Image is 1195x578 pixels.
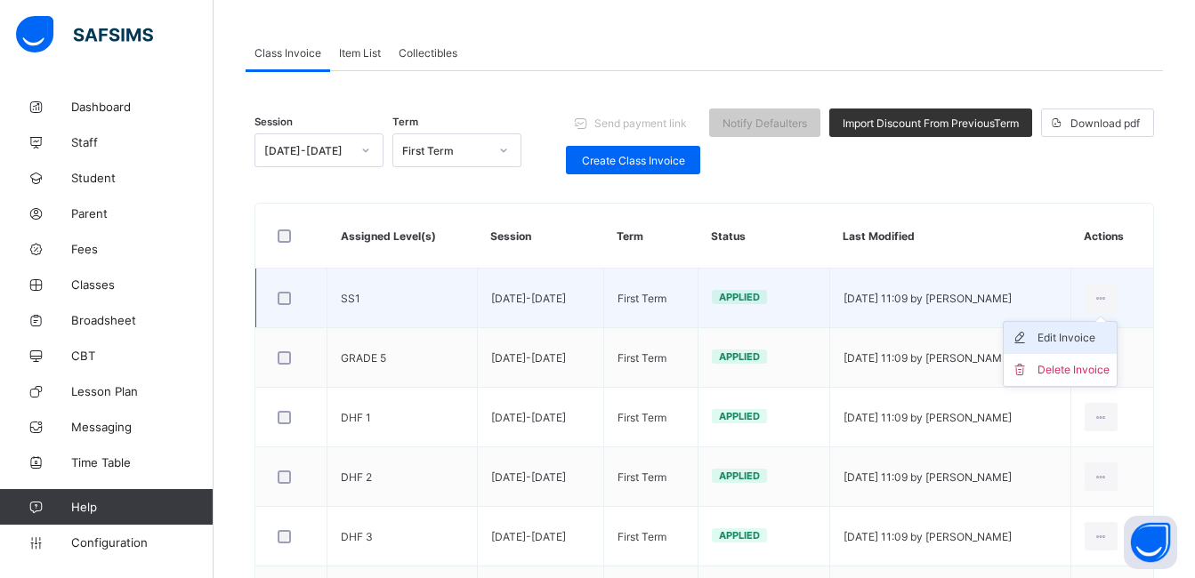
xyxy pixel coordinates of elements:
[71,349,214,363] span: CBT
[71,100,214,114] span: Dashboard
[723,116,807,130] span: Notify Defaulters
[327,388,478,447] td: DHF 1
[71,277,214,292] span: Classes
[392,116,418,128] span: Term
[327,204,478,269] th: Assigned Level(s)
[719,470,760,482] span: Applied
[829,447,1070,507] td: [DATE] 11:09 by [PERSON_NAME]
[1038,329,1110,347] div: Edit Invoice
[603,507,698,566] td: First Term
[1124,516,1177,569] button: Open asap
[71,206,214,221] span: Parent
[477,269,603,328] td: [DATE]-[DATE]
[829,328,1070,388] td: [DATE] 11:09 by [PERSON_NAME]
[829,269,1070,328] td: [DATE] 11:09 by [PERSON_NAME]
[71,313,214,327] span: Broadsheet
[327,447,478,507] td: DHF 2
[71,171,214,185] span: Student
[327,507,478,566] td: DHF 3
[603,447,698,507] td: First Term
[71,455,214,470] span: Time Table
[71,242,214,256] span: Fees
[1070,204,1153,269] th: Actions
[719,410,760,422] span: Applied
[719,350,760,363] span: Applied
[1070,116,1140,130] span: Download pdf
[477,328,603,388] td: [DATE]-[DATE]
[327,269,478,328] td: SS1
[71,384,214,398] span: Lesson Plan
[477,507,603,566] td: [DATE]-[DATE]
[254,46,321,60] span: Class Invoice
[327,328,478,388] td: GRADE 5
[1038,361,1110,379] div: Delete Invoice
[71,135,214,149] span: Staff
[16,16,153,53] img: safsims
[264,144,351,157] div: [DATE]-[DATE]
[402,144,488,157] div: First Term
[843,116,1019,130] span: Import Discount From Previous Term
[254,116,293,128] span: Session
[603,388,698,447] td: First Term
[477,204,603,269] th: Session
[603,269,698,328] td: First Term
[399,46,457,60] span: Collectibles
[829,388,1070,447] td: [DATE] 11:09 by [PERSON_NAME]
[71,420,214,434] span: Messaging
[477,388,603,447] td: [DATE]-[DATE]
[603,328,698,388] td: First Term
[698,204,829,269] th: Status
[594,116,687,130] span: Send payment link
[339,46,381,60] span: Item List
[829,507,1070,566] td: [DATE] 11:09 by [PERSON_NAME]
[829,204,1070,269] th: Last Modified
[719,529,760,542] span: Applied
[603,204,698,269] th: Term
[579,154,687,167] span: Create Class Invoice
[71,500,213,514] span: Help
[477,447,603,507] td: [DATE]-[DATE]
[719,291,760,303] span: Applied
[71,535,213,550] span: Configuration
